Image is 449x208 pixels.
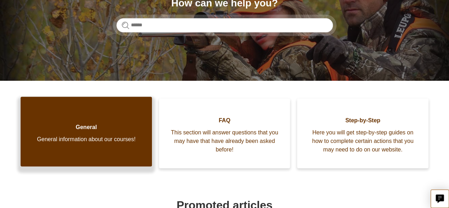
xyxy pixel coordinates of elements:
[21,97,152,166] a: General General information about our courses!
[308,128,418,154] span: Here you will get step-by-step guides on how to complete certain actions that you may need to do ...
[297,98,428,168] a: Step-by-Step Here you will get step-by-step guides on how to complete certain actions that you ma...
[170,116,280,125] span: FAQ
[116,18,333,32] input: Search
[308,116,418,125] span: Step-by-Step
[159,98,290,168] a: FAQ This section will answer questions that you may have that have already been asked before!
[431,190,449,208] button: Live chat
[31,123,141,132] span: General
[170,128,280,154] span: This section will answer questions that you may have that have already been asked before!
[31,135,141,144] span: General information about our courses!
